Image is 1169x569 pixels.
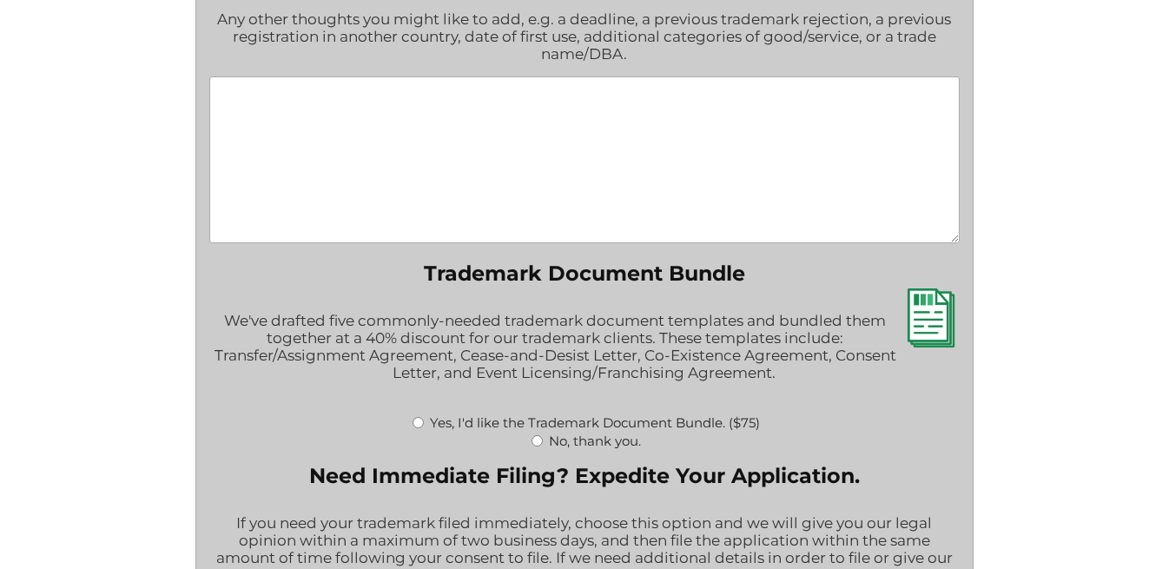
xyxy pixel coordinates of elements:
[424,261,745,286] legend: Trademark Document Bundle
[430,414,760,431] label: Yes, I'd like the Trademark Document Bundle. ($75)
[309,463,860,488] legend: Need Immediate Filing? Expedite Your Application.
[902,288,960,347] img: Trademark Document Bundle
[209,301,960,413] div: We've drafted five commonly-needed trademark document templates and bundled them together at a 40...
[549,433,641,449] label: No, thank you.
